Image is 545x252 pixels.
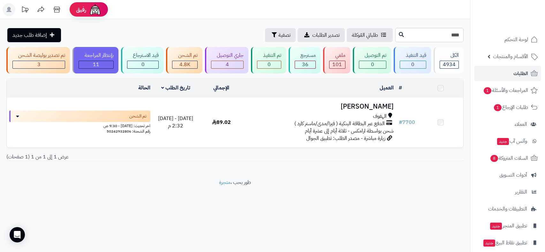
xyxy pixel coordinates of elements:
a: تاريخ الطلب [161,84,190,92]
a: العميل [380,84,394,92]
div: 36 [295,61,315,68]
span: طلباتي المُوكلة [352,31,378,39]
span: 1 [484,87,492,95]
span: تصفية [278,31,291,39]
a: أدوات التسويق [474,167,541,183]
span: 101 [332,61,342,68]
span: 89.02 [212,118,231,126]
a: قيد الاسترجاع 0 [120,47,165,73]
span: السلات المتروكة [490,154,528,163]
span: لوحة التحكم [504,35,528,44]
div: بإنتظار المراجعة [79,52,113,59]
span: # [399,118,402,126]
span: أدوات التسويق [499,171,527,179]
div: 101 [329,61,345,68]
span: تصدير الطلبات [312,31,340,39]
button: تصفية [265,28,296,42]
div: Open Intercom Messenger [10,227,25,242]
a: تم الشحن 4.8K [165,47,203,73]
a: الطلبات [474,66,541,81]
span: 36 [302,61,308,68]
a: الكل4934 [432,47,465,73]
span: وآتس آب [496,137,527,146]
div: جاري التوصيل [211,52,244,59]
a: إضافة طلب جديد [7,28,61,42]
div: قيد الاسترجاع [127,52,159,59]
span: تطبيق نقاط البيع [483,238,527,247]
span: 11 [93,61,99,68]
div: تم تصدير بوليصة الشحن [12,52,65,59]
a: ملغي 101 [322,47,351,73]
span: تم الشحن [129,113,147,119]
div: 3 [13,61,65,68]
img: logo-2.png [502,15,539,28]
div: 4 [211,61,243,68]
img: ai-face.png [89,3,102,16]
a: الإجمالي [213,84,229,92]
div: اخر تحديث: [DATE] - 9:30 ص [9,122,150,129]
a: متجرة [219,179,231,186]
div: 0 [127,61,158,68]
a: تم التنفيذ 0 [250,47,287,73]
div: 11 [79,61,113,68]
span: العملاء [515,120,527,129]
div: 0 [257,61,281,68]
span: شحن بواسطة ارامكس - ثلاثة أيام إلى عشرة أيام [305,127,394,135]
span: 3 [37,61,41,68]
span: إضافة طلب جديد [12,31,47,39]
div: تم الشحن [172,52,197,59]
a: قيد التنفيذ 0 [392,47,432,73]
div: مسترجع [295,52,316,59]
a: # [399,84,402,92]
a: تم تصدير بوليصة الشحن 3 [5,47,71,73]
div: 4778 [172,61,197,68]
span: الطلبات [513,69,528,78]
a: مسترجع 36 [287,47,322,73]
span: زيارة مباشرة - مصدر الطلب: تطبيق الجوال [306,134,385,142]
span: الأقسام والمنتجات [493,52,528,61]
span: جديد [483,240,495,247]
a: تصدير الطلبات [298,28,345,42]
a: تحديثات المنصة [17,3,33,18]
span: [DATE] - [DATE] 2:32 م [158,115,193,130]
span: 8 [490,155,498,162]
a: طلباتي المُوكلة [347,28,393,42]
span: التقارير [515,187,527,196]
span: 1 [494,104,502,111]
div: الكل [440,52,459,59]
span: الهفوف [373,113,387,120]
span: 4 [226,61,229,68]
a: الحالة [138,84,150,92]
span: الدفع عبر البطاقة البنكية ( فيزا/مدى/ماستر كارد ) [294,120,385,127]
div: ملغي [329,52,345,59]
a: التطبيقات والخدمات [474,201,541,217]
span: 0 [268,61,271,68]
a: التقارير [474,184,541,200]
div: تم التنفيذ [257,52,281,59]
span: جديد [490,223,502,230]
span: تطبيق المتجر [489,221,527,230]
div: قيد التنفيذ [400,52,426,59]
div: 0 [359,61,386,68]
a: المراجعات والأسئلة1 [474,83,541,98]
a: وآتس آبجديد [474,134,541,149]
a: لوحة التحكم [474,32,541,47]
span: 0 [141,61,145,68]
a: تطبيق نقاط البيعجديد [474,235,541,250]
div: تم التوصيل [359,52,386,59]
span: 0 [411,61,414,68]
a: تطبيق المتجرجديد [474,218,541,233]
span: جديد [497,138,509,145]
span: المراجعات والأسئلة [483,86,528,95]
a: بإنتظار المراجعة 11 [71,47,119,73]
a: جاري التوصيل 4 [204,47,250,73]
div: 0 [400,61,426,68]
span: طلبات الإرجاع [493,103,528,112]
a: العملاء [474,117,541,132]
span: 4934 [443,61,456,68]
span: 0 [371,61,374,68]
h3: ‏‎[PERSON_NAME] [247,103,394,110]
a: تم التوصيل 0 [352,47,392,73]
span: رفيق [76,6,86,13]
a: طلبات الإرجاع1 [474,100,541,115]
